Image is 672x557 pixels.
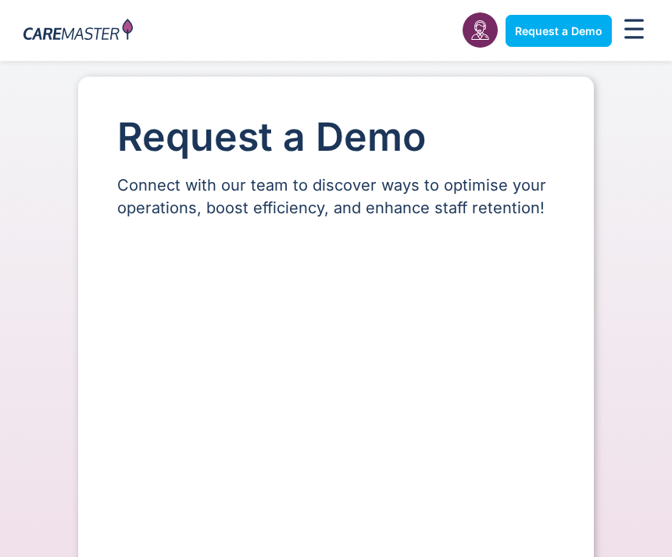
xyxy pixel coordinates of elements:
h1: Request a Demo [117,116,555,159]
a: Request a Demo [506,15,612,47]
p: Connect with our team to discover ways to optimise your operations, boost efficiency, and enhance... [117,174,555,220]
div: Menu Toggle [620,14,649,48]
span: Request a Demo [515,24,602,37]
img: CareMaster Logo [23,19,133,43]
